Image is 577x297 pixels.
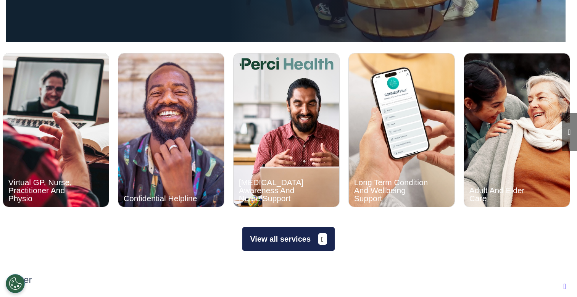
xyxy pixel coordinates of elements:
[124,194,198,202] div: Confidential Helpline
[8,178,82,202] div: Virtual GP, Nurse, Practitioner And Physio
[239,178,313,202] div: [MEDICAL_DATA] Awareness And Nurse Support
[242,227,334,251] button: View all services
[469,186,543,202] div: Adult And Elder Care
[6,274,25,293] button: Open Preferences
[354,178,428,202] div: Long Term Condition And Wellbeing Support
